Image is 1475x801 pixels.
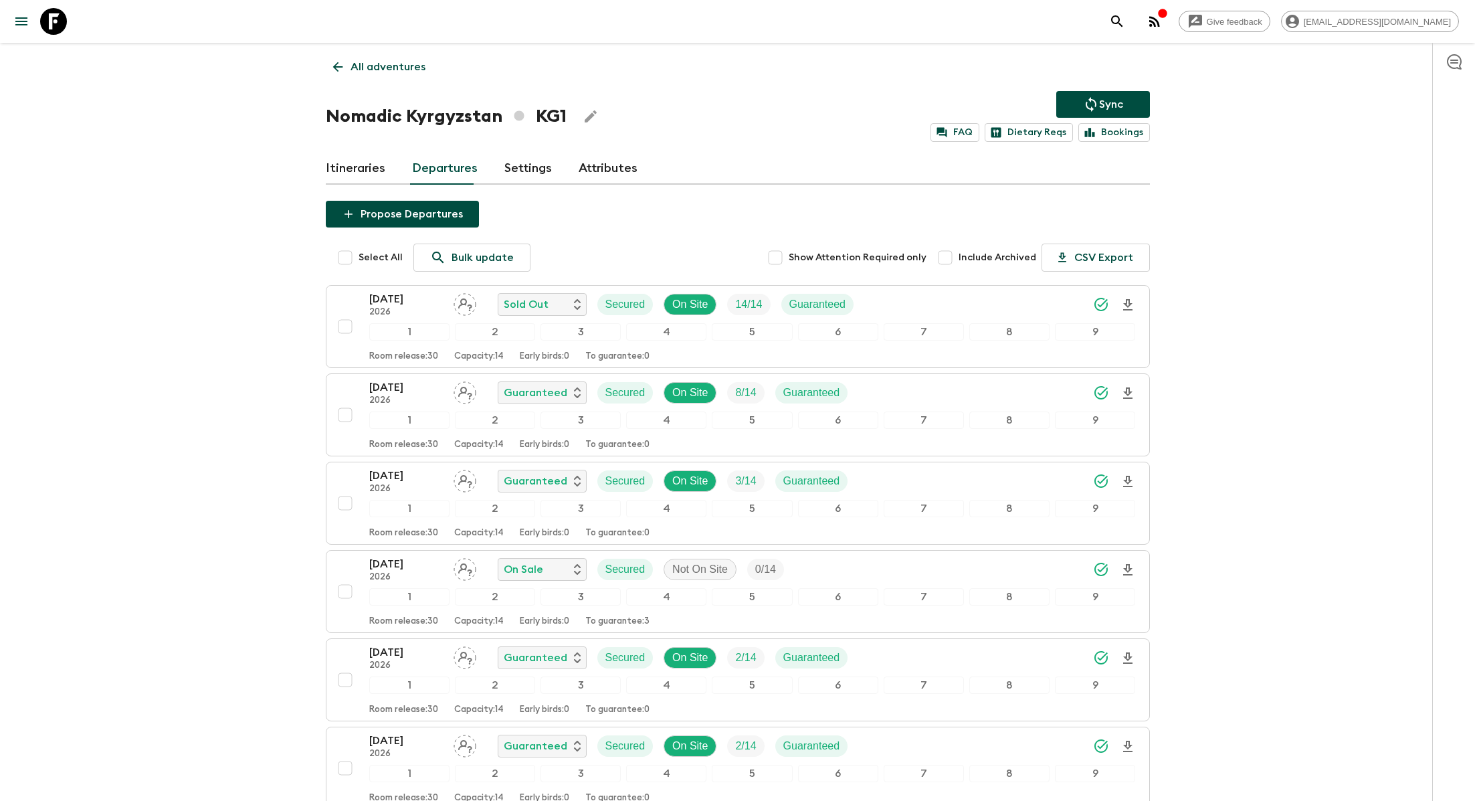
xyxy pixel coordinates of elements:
svg: Synced Successfully [1093,473,1109,489]
span: Assign pack leader [454,650,476,661]
button: Propose Departures [326,201,479,228]
p: Secured [605,561,646,577]
div: 7 [884,500,964,517]
p: 2026 [369,484,443,495]
p: To guarantee: 0 [585,528,650,539]
button: [DATE]2026Assign pack leaderGuaranteedSecuredOn SiteTrip FillGuaranteed123456789Room release:30Ca... [326,638,1150,721]
p: Capacity: 14 [454,440,504,450]
span: Include Archived [959,251,1036,264]
a: Dietary Reqs [985,123,1073,142]
svg: Download Onboarding [1120,562,1136,578]
a: Itineraries [326,153,385,185]
div: On Site [664,294,716,315]
div: 4 [626,323,706,341]
div: 8 [969,765,1050,782]
div: Trip Fill [727,470,764,492]
button: Edit Adventure Title [577,103,604,130]
div: Trip Fill [727,294,770,315]
a: Departures [412,153,478,185]
p: [DATE] [369,556,443,572]
p: On Site [672,738,708,754]
p: Capacity: 14 [454,705,504,715]
button: menu [8,8,35,35]
p: To guarantee: 0 [585,351,650,362]
svg: Synced Successfully [1093,296,1109,313]
p: All adventures [351,59,425,75]
div: 3 [540,323,621,341]
div: On Site [664,735,716,757]
p: Secured [605,296,646,313]
p: 2 / 14 [735,738,756,754]
div: Secured [597,559,654,580]
div: Trip Fill [727,382,764,404]
p: To guarantee: 0 [585,440,650,450]
div: 5 [712,323,792,341]
div: 3 [540,765,621,782]
p: 3 / 14 [735,473,756,489]
a: Give feedback [1179,11,1270,32]
div: 5 [712,765,792,782]
span: Assign pack leader [454,562,476,573]
div: 1 [369,412,450,429]
p: Capacity: 14 [454,528,504,539]
div: 9 [1055,500,1135,517]
p: 2 / 14 [735,650,756,666]
a: Settings [504,153,552,185]
div: 7 [884,765,964,782]
div: [EMAIL_ADDRESS][DOMAIN_NAME] [1281,11,1459,32]
p: 2026 [369,749,443,760]
p: Secured [605,738,646,754]
div: 2 [455,677,535,694]
div: 1 [369,765,450,782]
p: Sync [1099,96,1123,112]
button: Sync adventure departures to the booking engine [1056,91,1150,118]
p: Guaranteed [504,473,567,489]
div: 1 [369,500,450,517]
div: 4 [626,765,706,782]
p: 14 / 14 [735,296,762,313]
div: 8 [969,412,1050,429]
div: 2 [455,588,535,606]
p: Room release: 30 [369,528,438,539]
p: On Site [672,296,708,313]
div: Not On Site [664,559,736,580]
p: 2026 [369,572,443,583]
p: 2026 [369,395,443,406]
span: Select All [359,251,403,264]
div: 3 [540,412,621,429]
p: Secured [605,473,646,489]
a: FAQ [930,123,979,142]
div: 4 [626,500,706,517]
p: 2026 [369,307,443,318]
div: On Site [664,470,716,492]
p: Guaranteed [783,650,840,666]
div: 6 [798,765,878,782]
div: 9 [1055,323,1135,341]
div: 2 [455,765,535,782]
span: Show Attention Required only [789,251,926,264]
div: Secured [597,382,654,404]
p: [DATE] [369,379,443,395]
svg: Synced Successfully [1093,385,1109,401]
p: [DATE] [369,468,443,484]
p: Secured [605,385,646,401]
div: Secured [597,294,654,315]
p: 8 / 14 [735,385,756,401]
span: Assign pack leader [454,474,476,484]
p: On Sale [504,561,543,577]
svg: Download Onboarding [1120,650,1136,666]
div: 9 [1055,677,1135,694]
div: 6 [798,677,878,694]
p: Guaranteed [504,385,567,401]
div: 7 [884,677,964,694]
svg: Download Onboarding [1120,739,1136,755]
div: 8 [969,677,1050,694]
p: To guarantee: 0 [585,705,650,715]
p: 0 / 14 [755,561,776,577]
p: Early birds: 0 [520,351,569,362]
button: [DATE]2026Assign pack leaderOn SaleSecuredNot On SiteTrip Fill123456789Room release:30Capacity:14... [326,550,1150,633]
div: 4 [626,677,706,694]
p: [DATE] [369,733,443,749]
p: Room release: 30 [369,351,438,362]
p: Room release: 30 [369,705,438,715]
